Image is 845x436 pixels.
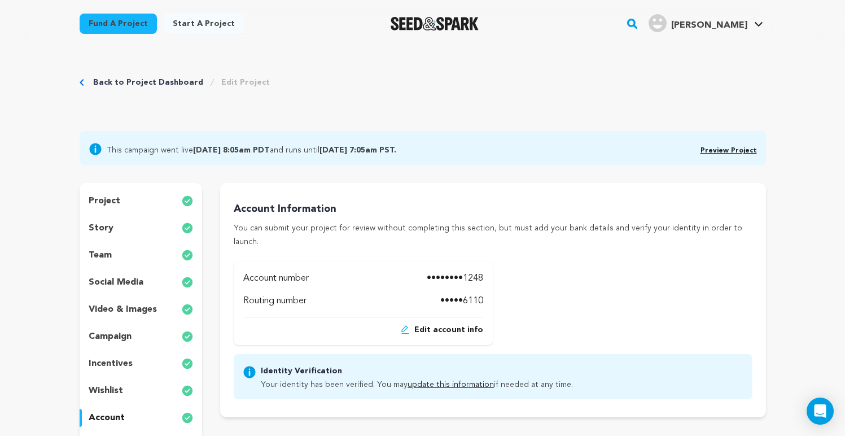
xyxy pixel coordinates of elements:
img: check-circle-full.svg [182,194,193,208]
button: incentives [80,355,203,373]
button: project [80,192,203,210]
p: Account Information [234,201,752,217]
button: story [80,219,203,237]
div: Breadcrumb [80,77,270,88]
a: Joey S.'s Profile [646,12,765,32]
p: story [89,221,113,235]
button: campaign [80,328,203,346]
img: Seed&Spark Logo Dark Mode [391,17,479,30]
img: check-circle-full.svg [182,357,193,370]
p: team [89,248,112,262]
button: team [80,246,203,264]
p: project [89,194,120,208]
p: video & images [89,303,157,316]
a: Back to Project Dashboard [93,77,203,88]
span: Joey S.'s Profile [646,12,765,36]
div: Open Intercom Messenger [807,398,834,425]
b: [DATE] 8:05am PDT [193,146,270,154]
p: incentives [89,357,133,370]
p: social media [89,276,143,289]
p: campaign [89,330,132,343]
img: check-circle-full.svg [182,303,193,316]
p: wishlist [89,384,123,398]
img: check-circle-full.svg [182,248,193,262]
p: ••••••••1248 [427,272,483,285]
img: check-circle-full.svg [182,221,193,235]
button: account [80,409,203,427]
img: check-circle-full.svg [182,330,193,343]
a: Fund a project [80,14,157,34]
p: account [89,411,125,425]
p: Identity Verification [261,365,573,377]
button: social media [80,273,203,291]
button: wishlist [80,382,203,400]
a: Start a project [164,14,244,34]
p: •••••6110 [440,294,483,308]
span: This campaign went live and runs until [107,142,396,156]
img: user.png [649,14,667,32]
a: update this information [408,381,494,389]
button: Edit account info [401,324,483,335]
b: [DATE] 7:05am PST. [319,146,396,154]
p: Routing number [243,294,307,308]
a: Edit Project [221,77,270,88]
div: Joey S.'s Profile [649,14,747,32]
p: Account number [243,272,309,285]
img: check-circle-full.svg [182,411,193,425]
a: Seed&Spark Homepage [391,17,479,30]
a: Preview Project [700,147,757,154]
p: You can submit your project for review without completing this section, but must add your bank de... [234,222,752,249]
button: video & images [80,300,203,319]
p: Your identity has been verified. You may if needed at any time. [261,377,573,390]
span: [PERSON_NAME] [671,21,747,30]
img: check-circle-full.svg [182,384,193,398]
span: Edit account info [414,324,483,335]
img: check-circle-full.svg [182,276,193,289]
